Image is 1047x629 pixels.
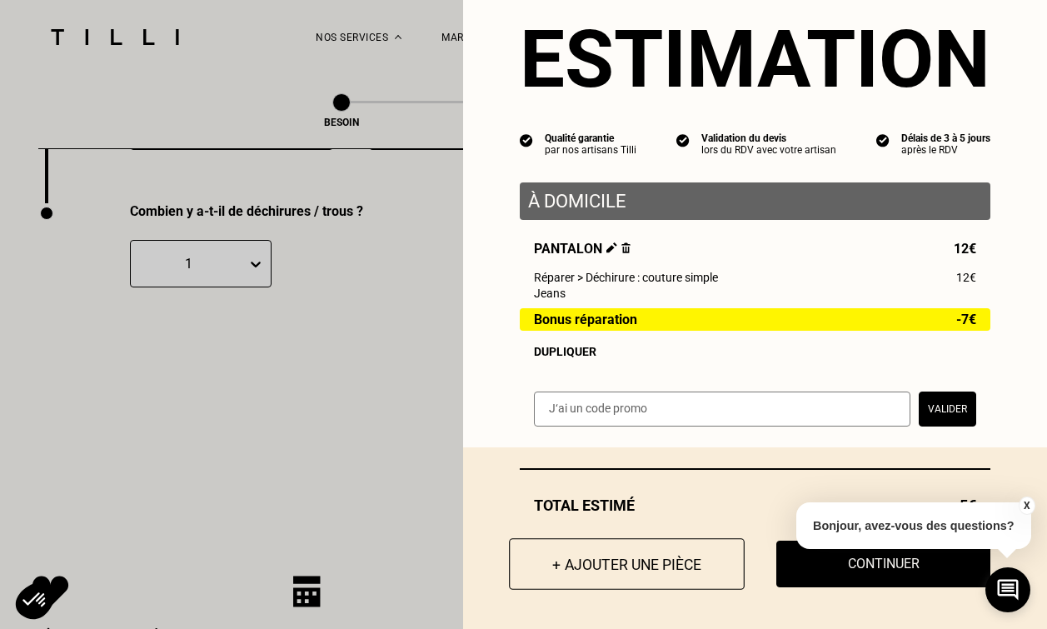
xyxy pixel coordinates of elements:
[956,312,976,327] span: -7€
[776,541,990,587] button: Continuer
[528,191,982,212] p: À domicile
[876,132,890,147] img: icon list info
[796,502,1031,549] p: Bonjour, avez-vous des questions?
[534,241,631,257] span: Pantalon
[520,12,990,106] section: Estimation
[534,312,637,327] span: Bonus réparation
[509,538,745,590] button: + Ajouter une pièce
[534,392,910,427] input: J‘ai un code promo
[621,242,631,253] img: Supprimer
[701,144,836,156] div: lors du RDV avec votre artisan
[701,132,836,144] div: Validation du devis
[1018,497,1035,515] button: X
[901,132,990,144] div: Délais de 3 à 5 jours
[520,132,533,147] img: icon list info
[901,144,990,156] div: après le RDV
[545,132,636,144] div: Qualité garantie
[534,345,976,358] div: Dupliquer
[534,287,566,300] span: Jeans
[676,132,690,147] img: icon list info
[606,242,617,253] img: Éditer
[545,144,636,156] div: par nos artisans Tilli
[919,392,976,427] button: Valider
[954,241,976,257] span: 12€
[956,271,976,284] span: 12€
[520,497,990,514] div: Total estimé
[534,271,718,284] span: Réparer > Déchirure : couture simple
